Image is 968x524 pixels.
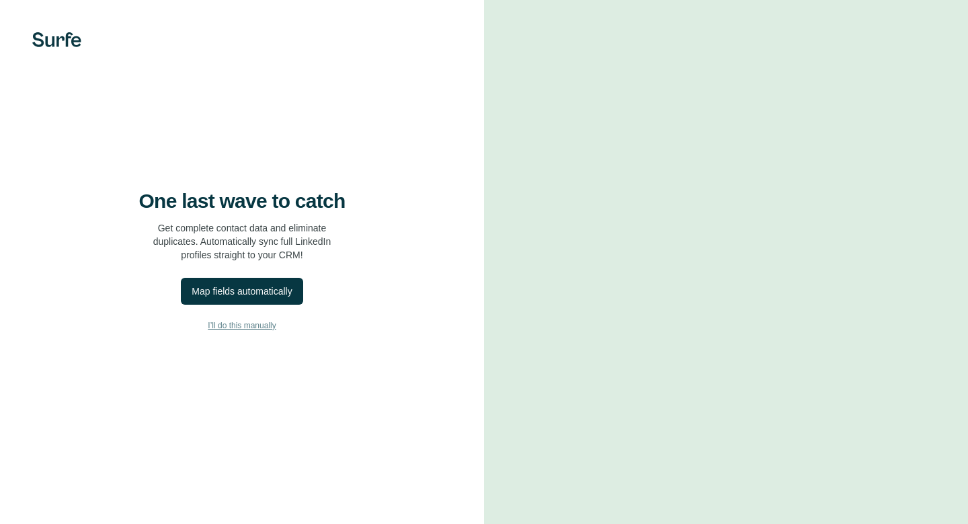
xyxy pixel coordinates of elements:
h4: One last wave to catch [139,189,346,213]
button: Map fields automatically [181,278,302,305]
div: Map fields automatically [192,285,292,298]
button: I’ll do this manually [27,315,457,336]
p: Get complete contact data and eliminate duplicates. Automatically sync full LinkedIn profiles str... [153,221,331,262]
img: Surfe's logo [32,32,81,47]
span: I’ll do this manually [208,320,276,332]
